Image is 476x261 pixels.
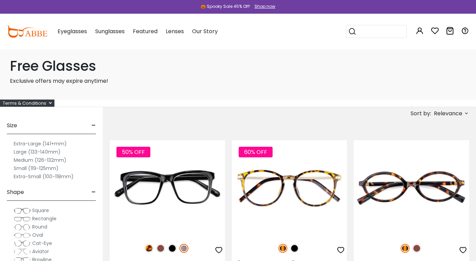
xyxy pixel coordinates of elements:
span: Sort by: [411,109,431,117]
label: Extra-Large (141+mm) [14,140,67,148]
span: Size [7,117,17,134]
div: Shop now [254,3,275,10]
span: 60% OFF [239,147,273,157]
span: Square [32,207,49,214]
img: Aviator.png [14,248,31,255]
label: Small (119-125mm) [14,164,59,172]
img: Leopard [145,244,153,253]
span: Oval [32,232,43,238]
span: Our Story [192,27,218,35]
img: Rectangle.png [14,216,31,222]
img: Cat-Eye.png [14,240,31,247]
label: Medium (126-132mm) [14,156,66,164]
h1: Free Glasses [10,58,466,74]
img: Gun [179,244,188,253]
img: Tortoise Callie - Combination ,Universal Bridge Fit [232,140,347,236]
span: 50% OFF [116,147,150,157]
span: Round [32,223,47,230]
img: Tortoise Knowledge - Acetate ,Universal Bridge Fit [354,140,469,236]
div: 🎃 Spooky Sale 45% Off! [201,3,250,10]
span: Shape [7,184,24,200]
img: Black [290,244,299,253]
span: - [91,184,96,200]
img: Brown [412,244,421,253]
label: Large (133-140mm) [14,148,61,156]
img: Tortoise [401,244,410,253]
span: Featured [133,27,158,35]
span: Sunglasses [95,27,125,35]
span: Aviator [32,248,49,255]
span: Eyeglasses [58,27,87,35]
a: Shop now [251,3,275,9]
img: abbeglasses.com [7,25,47,38]
label: Extra-Small (100-118mm) [14,172,74,181]
span: - [91,117,96,134]
span: Relevance [434,107,462,120]
img: Brown [156,244,165,253]
p: Exclusive offers may expire anytime! [10,77,466,85]
img: Oval.png [14,232,31,239]
img: Tortoise [278,244,287,253]
span: Lenses [166,27,184,35]
img: Gun Laya - Plastic ,Universal Bridge Fit [110,140,225,236]
span: Rectangle [32,215,57,222]
img: Round.png [14,224,31,231]
span: Cat-Eye [32,240,52,247]
img: Black [168,244,177,253]
img: Square.png [14,207,31,214]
